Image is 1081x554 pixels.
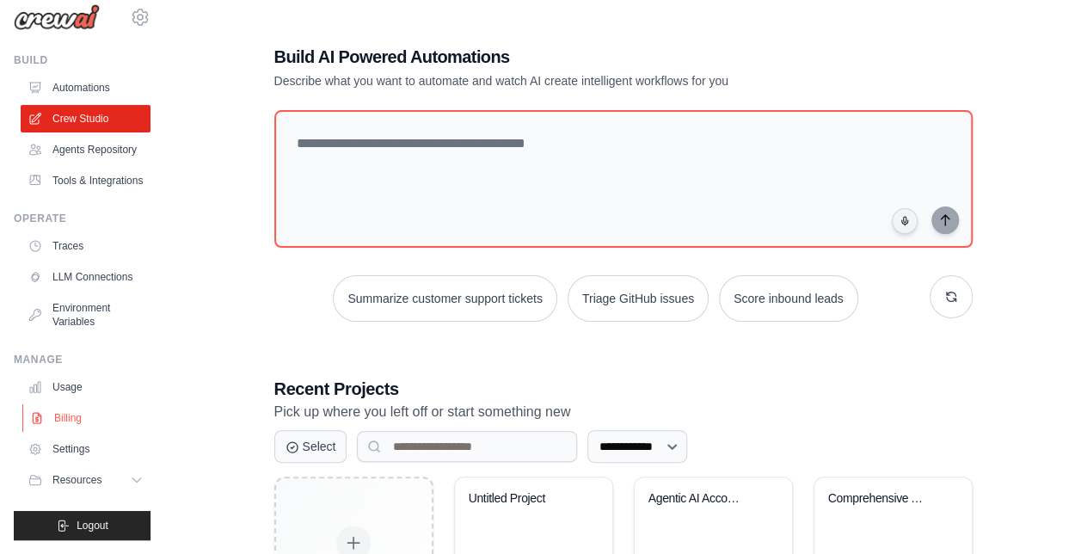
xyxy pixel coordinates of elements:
button: Score inbound leads [719,275,858,322]
button: Triage GitHub issues [568,275,709,322]
button: Logout [14,511,150,540]
a: Settings [21,435,150,463]
a: Usage [21,373,150,401]
button: Get new suggestions [930,275,973,318]
img: Logo [14,4,100,30]
button: Summarize customer support tickets [333,275,556,322]
span: Logout [77,519,108,532]
button: Click to speak your automation idea [892,208,918,234]
div: Operate [14,212,150,225]
a: Traces [21,232,150,260]
a: LLM Connections [21,263,150,291]
p: Describe what you want to automate and watch AI create intelligent workflows for you [274,72,852,89]
h3: Recent Projects [274,377,973,401]
a: Automations [21,74,150,102]
button: Resources [21,466,150,494]
h1: Build AI Powered Automations [274,45,852,69]
a: Crew Studio [21,105,150,132]
div: Manage [14,353,150,366]
a: Agents Repository [21,136,150,163]
a: Tools & Integrations [21,167,150,194]
a: Environment Variables [21,294,150,335]
button: Select [274,430,347,463]
div: Agentic AI Accounts Payable Automation - Enterprise Invoice Processing [648,491,752,507]
div: Build [14,53,150,67]
a: Billing [22,404,152,432]
p: Pick up where you left off or start something new [274,401,973,423]
span: Resources [52,473,101,487]
div: Comprehensive AP Automation Pipeline [828,491,932,507]
div: Untitled Project [469,491,573,507]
